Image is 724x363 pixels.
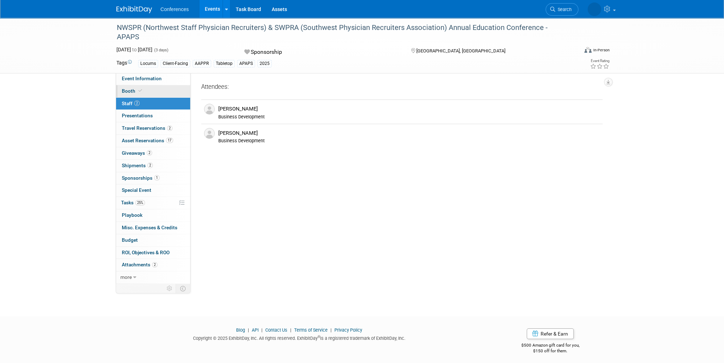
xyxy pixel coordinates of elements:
div: NWSPR (Northwest Staff Physician Recruiters) & SWPRA (Southwest Physician Recruiters Association)... [114,21,568,43]
a: Travel Reservations2 [116,122,190,134]
a: Attachments2 [116,259,190,271]
span: [DATE] [DATE] [116,47,152,52]
a: Booth [116,85,190,97]
div: Tabletop [214,60,235,67]
span: Presentations [122,113,153,118]
span: Attachments [122,262,157,267]
span: to [131,47,138,52]
a: Giveaways2 [116,147,190,159]
span: Misc. Expenses & Credits [122,225,177,230]
span: Staff [122,101,140,106]
span: 2 [167,126,172,131]
span: 1 [154,175,160,180]
span: 2 [147,150,152,155]
div: AAPPR [193,60,211,67]
div: Locums [138,60,158,67]
a: Contact Us [265,327,287,333]
a: Staff2 [116,98,190,110]
span: Giveaways [122,150,152,156]
span: Travel Reservations [122,125,172,131]
div: APAPS [237,60,255,67]
img: Sara Magnuson [588,2,601,16]
div: [PERSON_NAME] [218,130,600,137]
div: Business Development [218,114,600,120]
span: Special Event [122,187,151,193]
span: Budget [122,237,138,243]
span: [GEOGRAPHIC_DATA], [GEOGRAPHIC_DATA] [416,48,505,53]
div: Copyright © 2025 ExhibitDay, Inc. All rights reserved. ExhibitDay is a registered trademark of Ex... [116,333,483,342]
a: Shipments2 [116,160,190,172]
span: more [120,274,132,280]
span: | [329,327,333,333]
div: [PERSON_NAME] [218,106,600,112]
span: 17 [166,138,173,143]
span: Conferences [161,6,189,12]
a: Terms of Service [294,327,328,333]
span: ROI, Objectives & ROO [122,250,170,255]
a: Tasks25% [116,197,190,209]
span: Event Information [122,76,162,81]
a: Presentations [116,110,190,122]
a: Asset Reservations17 [116,135,190,147]
span: 2 [147,163,153,168]
img: Associate-Profile-5.png [204,128,215,139]
td: Toggle Event Tabs [176,284,190,293]
span: 25% [135,200,145,205]
a: more [116,271,190,283]
div: Business Development [218,138,600,144]
img: Associate-Profile-5.png [204,104,215,114]
img: Format-Inperson.png [584,47,592,53]
span: Search [555,7,572,12]
td: Tags [116,59,132,67]
span: 2 [152,262,157,267]
div: $150 off for them. [493,348,608,354]
a: Privacy Policy [334,327,362,333]
div: In-Person [593,47,609,53]
sup: ® [318,335,320,339]
span: (3 days) [153,48,168,52]
span: | [260,327,264,333]
span: | [288,327,293,333]
a: API [252,327,259,333]
a: ROI, Objectives & ROO [116,247,190,259]
span: Booth [122,88,144,94]
div: Sponsorship [242,46,400,58]
i: Booth reservation complete [139,89,142,93]
td: Personalize Event Tab Strip [163,284,176,293]
span: Playbook [122,212,142,218]
div: Attendees: [201,83,603,92]
span: Sponsorships [122,175,160,181]
span: 2 [134,101,140,106]
a: Refer & Earn [527,328,574,339]
a: Search [546,3,578,16]
div: $500 Amazon gift card for you, [493,338,608,354]
div: Event Format [536,46,610,57]
a: Event Information [116,73,190,85]
span: Shipments [122,163,153,168]
img: ExhibitDay [116,6,152,13]
span: Asset Reservations [122,138,173,143]
a: Playbook [116,209,190,221]
span: | [246,327,251,333]
a: Special Event [116,184,190,196]
a: Blog [236,327,245,333]
div: 2025 [257,60,272,67]
a: Sponsorships1 [116,172,190,184]
div: Event Rating [590,59,609,63]
a: Budget [116,234,190,246]
div: Client-Facing [161,60,190,67]
span: Tasks [121,200,145,205]
a: Misc. Expenses & Credits [116,222,190,234]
